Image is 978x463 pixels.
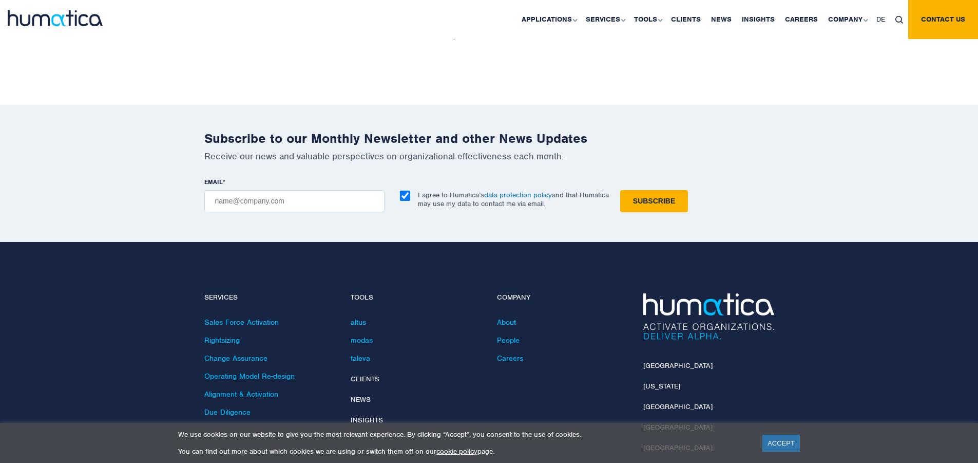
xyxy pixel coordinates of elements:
[204,372,295,381] a: Operating Model Re-design
[643,382,680,391] a: [US_STATE]
[351,336,373,345] a: modas
[351,416,383,424] a: Insights
[762,435,800,452] a: ACCEPT
[204,178,223,186] span: EMAIL
[643,361,713,370] a: [GEOGRAPHIC_DATA]
[876,15,885,24] span: DE
[497,336,520,345] a: People
[204,336,240,345] a: Rightsizing
[8,10,103,26] img: logo
[204,408,251,417] a: Due Diligence
[204,131,774,146] h2: Subscribe to our Monthly Newsletter and other News Updates
[620,190,688,212] input: Subscribe
[351,354,370,363] a: taleva
[204,293,335,302] h4: Services
[204,354,267,363] a: Change Assurance
[497,354,523,363] a: Careers
[484,191,552,199] a: data protection policy
[178,430,750,439] p: We use cookies on our website to give you the most relevant experience. By clicking “Accept”, you...
[351,293,482,302] h4: Tools
[400,191,410,201] input: I agree to Humatica’sdata protection policyand that Humatica may use my data to contact me via em...
[436,447,477,456] a: cookie policy
[351,375,379,383] a: Clients
[351,395,371,404] a: News
[178,447,750,456] p: You can find out more about which cookies we are using or switch them off on our page.
[497,293,628,302] h4: Company
[204,318,279,327] a: Sales Force Activation
[643,293,774,340] img: Humatica
[204,190,385,212] input: name@company.com
[497,318,516,327] a: About
[418,191,609,208] p: I agree to Humatica’s and that Humatica may use my data to contact me via email.
[351,318,366,327] a: altus
[204,151,774,162] p: Receive our news and valuable perspectives on organizational effectiveness each month.
[895,16,903,24] img: search_icon
[204,390,278,399] a: Alignment & Activation
[643,402,713,411] a: [GEOGRAPHIC_DATA]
